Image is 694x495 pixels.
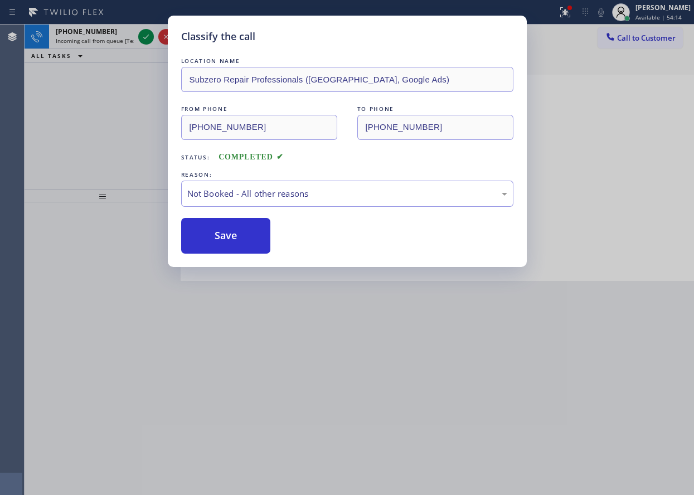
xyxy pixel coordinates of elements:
input: From phone [181,115,337,140]
input: To phone [357,115,513,140]
span: Status: [181,153,210,161]
div: Not Booked - All other reasons [187,187,507,200]
div: REASON: [181,169,513,181]
h5: Classify the call [181,29,255,44]
div: TO PHONE [357,103,513,115]
div: LOCATION NAME [181,55,513,67]
button: Save [181,218,271,254]
div: FROM PHONE [181,103,337,115]
span: COMPLETED [219,153,283,161]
